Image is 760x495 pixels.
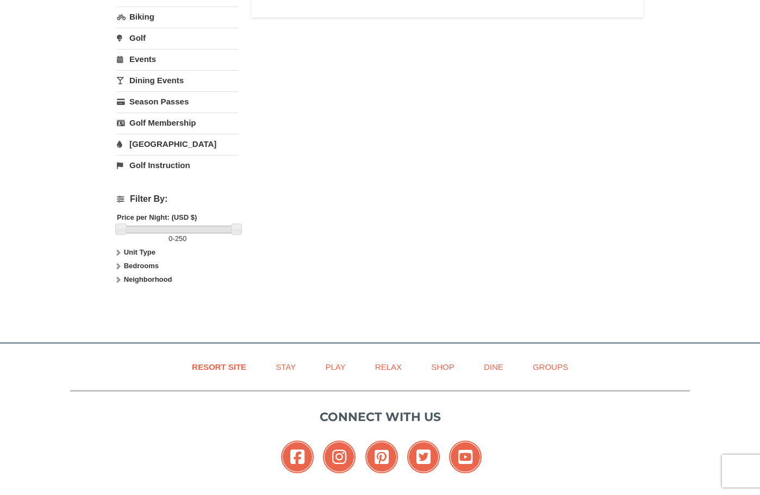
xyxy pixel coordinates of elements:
a: Biking [117,7,238,27]
a: Play [312,355,359,379]
a: Relax [362,355,415,379]
a: Shop [418,355,468,379]
a: Season Passes [117,91,238,112]
a: Resort Site [178,355,260,379]
a: [GEOGRAPHIC_DATA] [117,134,238,154]
span: 0 [169,234,172,243]
a: Groups [519,355,582,379]
strong: Price per Night: (USD $) [117,213,197,221]
p: Connect with us [70,408,690,426]
a: Golf Instruction [117,155,238,175]
a: Events [117,49,238,69]
h4: Filter By: [117,194,238,204]
a: Stay [262,355,309,379]
strong: Neighborhood [124,275,172,283]
strong: Unit Type [124,248,155,256]
label: - [117,233,238,244]
a: Dine [470,355,517,379]
a: Golf [117,28,238,48]
a: Dining Events [117,70,238,90]
strong: Bedrooms [124,262,159,270]
a: Golf Membership [117,113,238,133]
span: 250 [175,234,187,243]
